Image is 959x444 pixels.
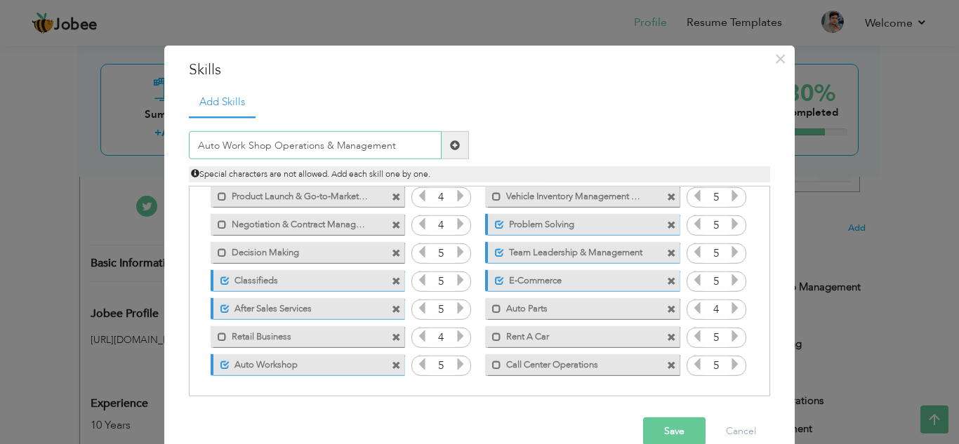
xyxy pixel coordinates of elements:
[504,213,644,231] label: Problem Solving
[501,354,643,371] label: Call Center Operations
[227,213,369,231] label: Negotiation & Contract Management
[774,46,786,71] span: ×
[501,185,643,203] label: Vehicle Inventory Management & Stock Rotation
[191,168,430,180] span: Special characters are not allowed. Add each skill one by one.
[227,241,369,259] label: Decision Making
[230,269,369,287] label: Classifieds
[504,269,644,287] label: E-Commerce
[504,241,644,259] label: Team Leadership & Management
[501,297,643,315] label: Auto Parts
[227,185,369,203] label: Product Launch & Go-to-Market (GTM) Strategy
[769,47,791,69] button: Close
[189,59,770,80] h3: Skills
[230,297,369,315] label: After Sales Services
[189,87,256,118] a: Add Skills
[230,354,369,371] label: Auto Workshop
[227,325,369,343] label: Retail Business
[501,325,643,343] label: Rent A Car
